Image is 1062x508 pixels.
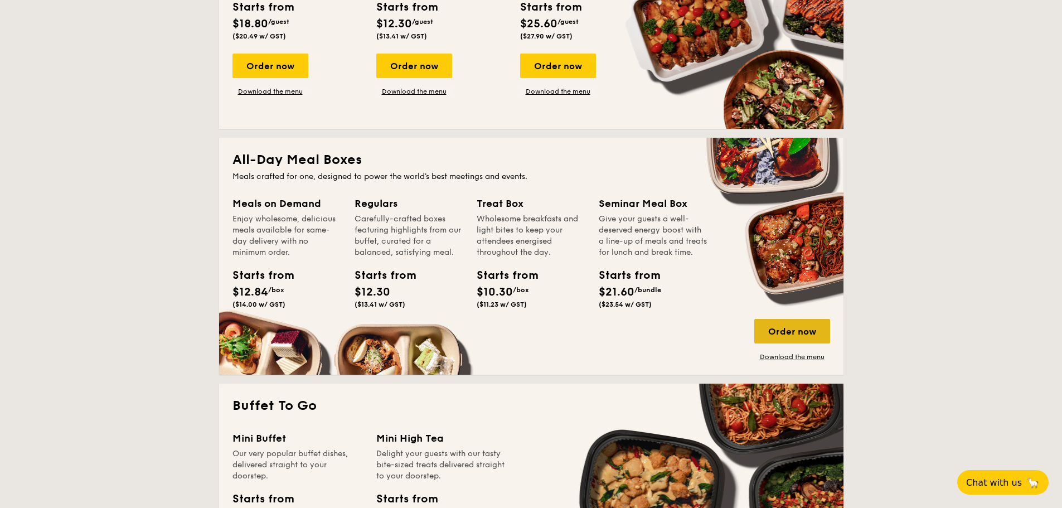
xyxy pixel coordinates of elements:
div: Starts from [232,491,293,507]
a: Download the menu [232,87,308,96]
div: Wholesome breakfasts and light bites to keep your attendees energised throughout the day. [477,214,585,258]
div: Meals crafted for one, designed to power the world's best meetings and events. [232,171,830,182]
div: Give your guests a well-deserved energy boost with a line-up of meals and treats for lunch and br... [599,214,707,258]
span: $21.60 [599,286,634,299]
span: /box [268,286,284,294]
span: /guest [268,18,289,26]
div: Enjoy wholesome, delicious meals available for same-day delivery with no minimum order. [232,214,341,258]
div: Starts from [376,491,437,507]
span: $25.60 [520,17,557,31]
span: ($13.41 w/ GST) [355,301,405,308]
div: Order now [754,319,830,343]
span: /guest [557,18,579,26]
div: Regulars [355,196,463,211]
div: Meals on Demand [232,196,341,211]
span: $18.80 [232,17,268,31]
div: Treat Box [477,196,585,211]
span: ($23.54 w/ GST) [599,301,652,308]
span: ($11.23 w/ GST) [477,301,527,308]
div: Starts from [477,267,527,284]
div: Starts from [355,267,405,284]
span: $12.30 [355,286,390,299]
a: Download the menu [520,87,596,96]
div: Order now [520,54,596,78]
a: Download the menu [376,87,452,96]
div: Carefully-crafted boxes featuring highlights from our buffet, curated for a balanced, satisfying ... [355,214,463,258]
span: $12.30 [376,17,412,31]
button: Chat with us🦙 [957,470,1049,495]
div: Delight your guests with our tasty bite-sized treats delivered straight to your doorstep. [376,448,507,482]
div: Starts from [599,267,649,284]
div: Mini Buffet [232,430,363,446]
div: Order now [232,54,308,78]
span: ($13.41 w/ GST) [376,32,427,40]
div: Order now [376,54,452,78]
div: Our very popular buffet dishes, delivered straight to your doorstep. [232,448,363,482]
div: Seminar Meal Box [599,196,707,211]
span: /box [513,286,529,294]
span: ($20.49 w/ GST) [232,32,286,40]
span: $10.30 [477,286,513,299]
span: /bundle [634,286,661,294]
span: $12.84 [232,286,268,299]
h2: All-Day Meal Boxes [232,151,830,169]
span: ($27.90 w/ GST) [520,32,573,40]
h2: Buffet To Go [232,397,830,415]
div: Mini High Tea [376,430,507,446]
span: 🦙 [1026,476,1040,489]
span: /guest [412,18,433,26]
span: Chat with us [966,477,1022,488]
a: Download the menu [754,352,830,361]
div: Starts from [232,267,283,284]
span: ($14.00 w/ GST) [232,301,285,308]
